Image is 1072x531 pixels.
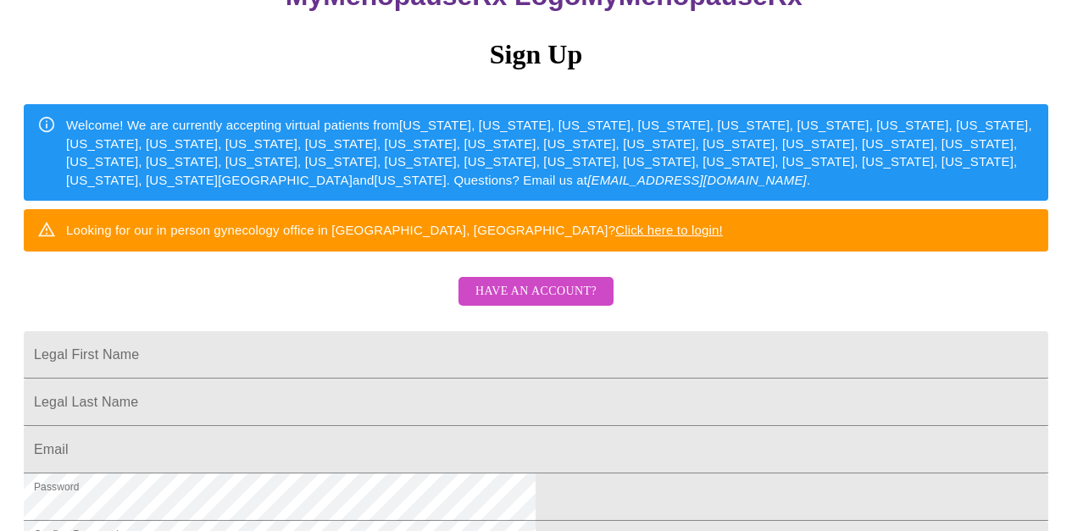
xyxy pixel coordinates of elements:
div: Welcome! We are currently accepting virtual patients from [US_STATE], [US_STATE], [US_STATE], [US... [66,109,1035,196]
div: Looking for our in person gynecology office in [GEOGRAPHIC_DATA], [GEOGRAPHIC_DATA]? [66,214,723,246]
button: Have an account? [458,277,614,307]
span: Have an account? [475,281,597,302]
h3: Sign Up [24,39,1048,70]
a: Click here to login! [615,223,723,237]
a: Have an account? [454,296,618,310]
em: [EMAIL_ADDRESS][DOMAIN_NAME] [587,173,807,187]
